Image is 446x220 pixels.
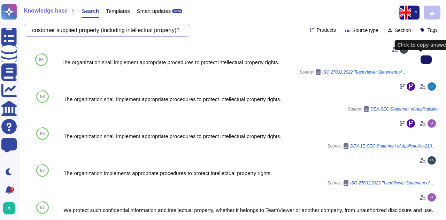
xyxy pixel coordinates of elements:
span: Smart updates [137,8,171,14]
div: The organization implements appropriate procedures to protect intellectual property rights. [63,170,437,176]
div: BETA [172,9,182,13]
img: user [428,156,436,165]
span: Source: [328,143,437,149]
button: user [1,200,20,216]
img: en [399,6,413,20]
span: Search [82,8,99,14]
span: Products [317,28,336,32]
div: We protect such confidential information and intellectual property, whether it belongs to TeamVie... [63,207,437,213]
span: 87 [40,168,45,173]
div: The organization shall implement appropriate procedures to protect intellectual property rights. [63,134,437,139]
span: 88 [39,58,44,62]
img: user [428,193,436,202]
span: Knowledge base [24,8,68,14]
span: Source: [328,180,437,186]
span: Source: [300,69,409,75]
span: Templates [106,8,130,14]
span: ISO 27001:2022 TeamViewer Statement of Applicability [322,70,409,74]
span: Source type [352,28,378,33]
span: Section [395,28,411,33]
span: Source: [348,106,437,112]
span: ISO 27001:2022 TeamViewer Statement of Applicability [350,181,437,185]
span: DEX-1E-SEC-Statement of Applicability-210325-120729.pdf [350,144,437,148]
span: 88 [40,131,45,136]
span: 88 [40,94,45,99]
input: Search a question or template... [28,24,183,36]
img: user [428,119,436,128]
img: user [3,202,15,214]
div: The organization shall implement appropriate procedures to protect intellectual property rights. [61,60,409,65]
span: Tags [427,28,438,32]
span: 87 [40,205,45,210]
img: user [428,82,436,91]
span: DEX-SEC-Statement of Applicability [370,107,437,111]
div: 1 [10,187,14,191]
div: The organization shall implement appropriate procedures to protect intellectual property rights. [63,97,437,102]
